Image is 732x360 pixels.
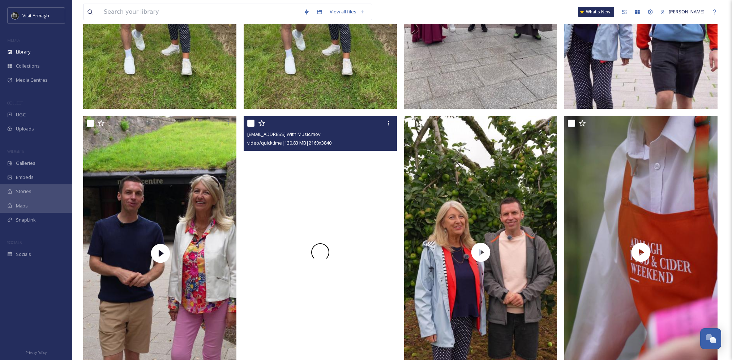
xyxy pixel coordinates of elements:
[16,188,31,195] span: Stories
[16,111,26,118] span: UGC
[657,5,708,19] a: [PERSON_NAME]
[26,348,47,356] a: Privacy Policy
[16,77,48,83] span: Media Centres
[16,160,35,167] span: Galleries
[100,4,300,20] input: Search your library
[7,149,24,154] span: WIDGETS
[16,217,36,223] span: SnapLink
[16,63,40,69] span: Collections
[16,174,34,181] span: Embeds
[16,202,28,209] span: Maps
[26,350,47,355] span: Privacy Policy
[16,48,30,55] span: Library
[7,240,22,245] span: SOCIALS
[578,7,614,17] a: What's New
[669,8,705,15] span: [PERSON_NAME]
[247,131,320,137] span: [EMAIL_ADDRESS] With Music.mov
[22,12,49,19] span: Visit Armagh
[16,251,31,258] span: Socials
[326,5,368,19] a: View all files
[12,12,19,19] img: THE-FIRST-PLACE-VISIT-ARMAGH.COM-BLACK.jpg
[700,328,721,349] button: Open Chat
[247,140,331,146] span: video/quicktime | 130.83 MB | 2160 x 3840
[7,37,20,43] span: MEDIA
[16,125,34,132] span: Uploads
[7,100,23,106] span: COLLECT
